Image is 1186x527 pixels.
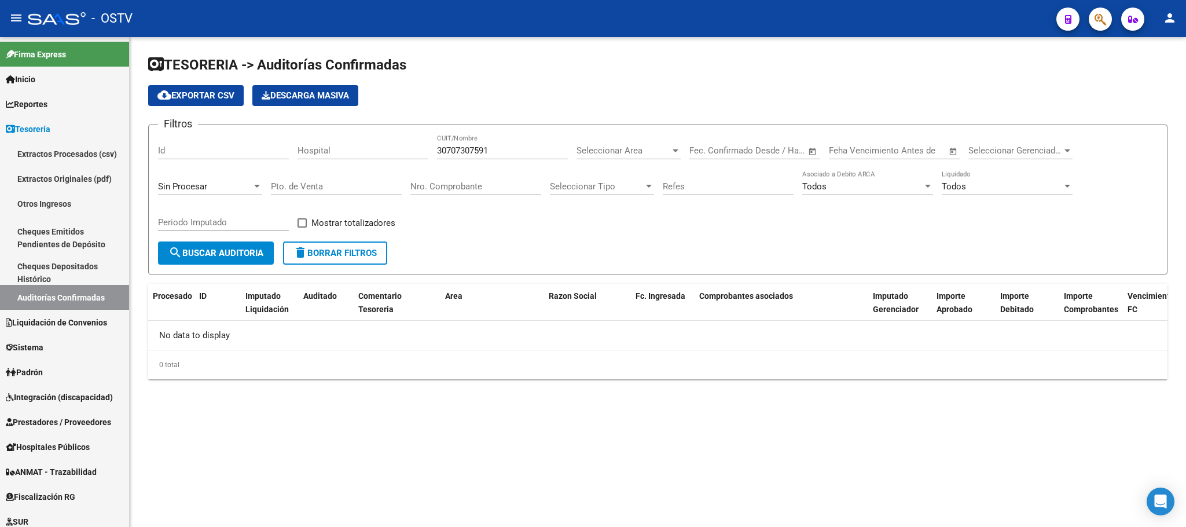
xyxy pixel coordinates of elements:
button: Borrar Filtros [283,241,387,265]
span: Vencimiento FC [1128,291,1174,314]
button: Descarga Masiva [252,85,358,106]
span: Auditado [303,291,337,301]
span: Inicio [6,73,35,86]
h3: Filtros [158,116,198,132]
span: Seleccionar Tipo [550,181,644,192]
span: Hospitales Públicos [6,441,90,453]
div: Open Intercom Messenger [1147,488,1174,515]
div: No data to display [148,321,1167,350]
span: Comentario Tesoreria [358,291,402,314]
datatable-header-cell: Importe Debitado [996,284,1059,322]
mat-icon: cloud_download [157,88,171,102]
span: Buscar Auditoria [168,248,263,258]
span: Prestadores / Proveedores [6,416,111,429]
datatable-header-cell: Procesado [148,284,194,322]
datatable-header-cell: Area [440,284,527,322]
datatable-header-cell: Imputado Liquidación [241,284,299,322]
span: Padrón [6,366,43,379]
span: Mostrar totalizadores [311,216,395,230]
span: Comprobantes asociados [699,291,793,301]
input: Fecha fin [747,145,803,156]
span: Integración (discapacidad) [6,391,113,404]
span: Liquidación de Convenios [6,316,107,329]
button: Exportar CSV [148,85,244,106]
app-download-masive: Descarga masiva de comprobantes (adjuntos) [252,85,358,106]
button: Open calendar [806,145,820,158]
span: Borrar Filtros [293,248,377,258]
input: Fecha inicio [689,145,736,156]
span: Imputado Liquidación [245,291,289,314]
mat-icon: person [1163,11,1177,25]
span: Importe Comprobantes [1064,291,1118,314]
button: Buscar Auditoria [158,241,274,265]
span: Todos [802,181,827,192]
datatable-header-cell: Importe Aprobado [932,284,996,322]
datatable-header-cell: ID [194,284,241,322]
datatable-header-cell: Comentario Tesoreria [354,284,440,322]
span: Importe Debitado [1000,291,1034,314]
span: - OSTV [91,6,133,31]
datatable-header-cell: Razon Social [544,284,631,322]
datatable-header-cell: Fc. Ingresada [631,284,695,322]
span: Reportes [6,98,47,111]
div: 0 total [148,350,1167,379]
span: ANMAT - Trazabilidad [6,466,97,478]
span: Imputado Gerenciador [873,291,919,314]
datatable-header-cell: Imputado Gerenciador [868,284,932,322]
span: Fiscalización RG [6,491,75,503]
button: Open calendar [947,145,960,158]
span: Descarga Masiva [262,90,349,101]
datatable-header-cell: Comprobantes asociados [695,284,868,322]
span: Todos [942,181,966,192]
span: Importe Aprobado [937,291,972,314]
span: Sin Procesar [158,181,207,192]
span: Firma Express [6,48,66,61]
span: ID [199,291,207,301]
mat-icon: menu [9,11,23,25]
span: Razon Social [549,291,597,301]
span: Fc. Ingresada [636,291,685,301]
span: TESORERIA -> Auditorías Confirmadas [148,57,406,73]
span: Exportar CSV [157,90,234,101]
span: Seleccionar Gerenciador [968,145,1062,156]
span: Procesado [153,291,192,301]
mat-icon: delete [293,246,307,259]
span: Area [445,291,462,301]
mat-icon: search [168,246,182,259]
span: Seleccionar Area [577,145,670,156]
span: Sistema [6,341,43,354]
span: Tesorería [6,123,50,136]
datatable-header-cell: Importe Comprobantes [1059,284,1123,322]
datatable-header-cell: Auditado [299,284,354,322]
